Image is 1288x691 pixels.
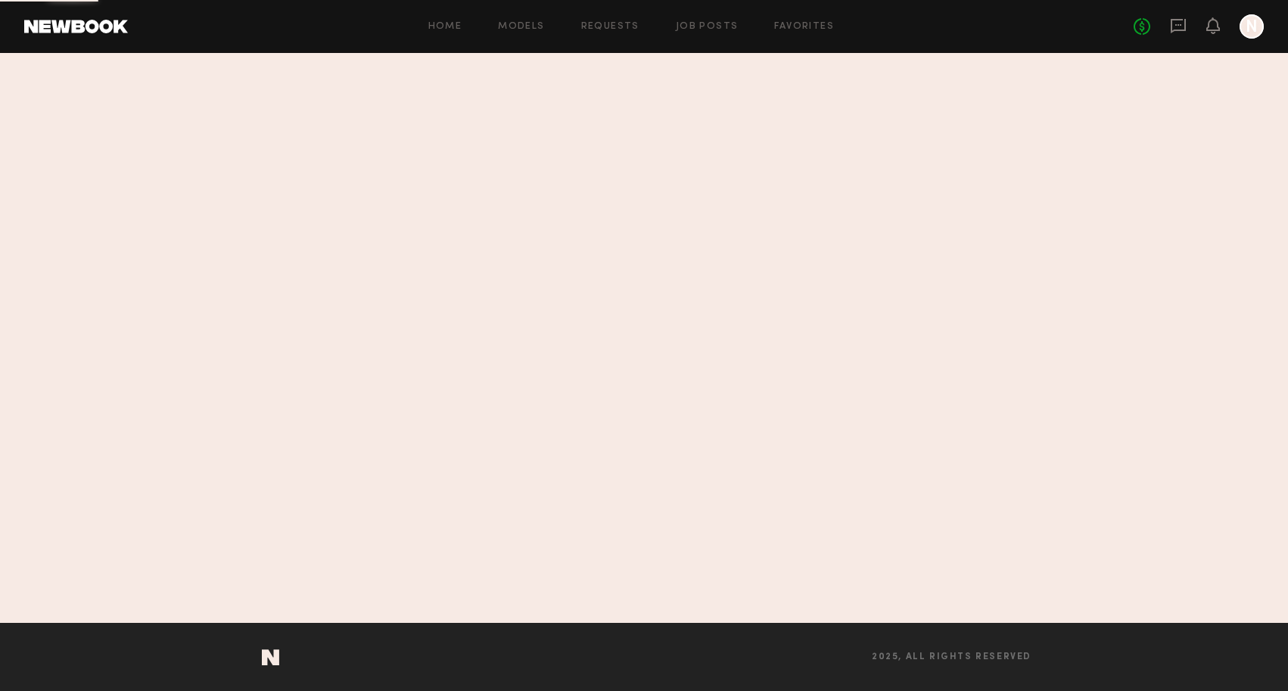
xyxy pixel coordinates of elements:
[872,652,1031,662] span: 2025, all rights reserved
[774,22,834,32] a: Favorites
[676,22,739,32] a: Job Posts
[428,22,462,32] a: Home
[498,22,544,32] a: Models
[1240,14,1264,39] a: N
[581,22,639,32] a: Requests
